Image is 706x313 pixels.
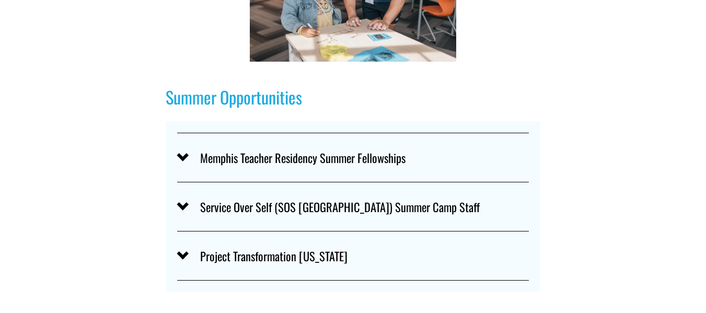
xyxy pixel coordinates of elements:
span: Service Over Self (SOS [GEOGRAPHIC_DATA]) Summer Camp Staff [189,198,529,215]
button: Project Transformation [US_STATE] [177,231,529,280]
span: Memphis Teacher Residency Summer Fellowships [189,149,529,166]
button: Memphis Teacher Residency Summer Fellowships [177,133,529,182]
button: Service Over Self (SOS [GEOGRAPHIC_DATA]) Summer Camp Staff [177,182,529,231]
span: Project Transformation [US_STATE] [189,247,529,264]
h2: Summer Opportunities [166,86,540,108]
